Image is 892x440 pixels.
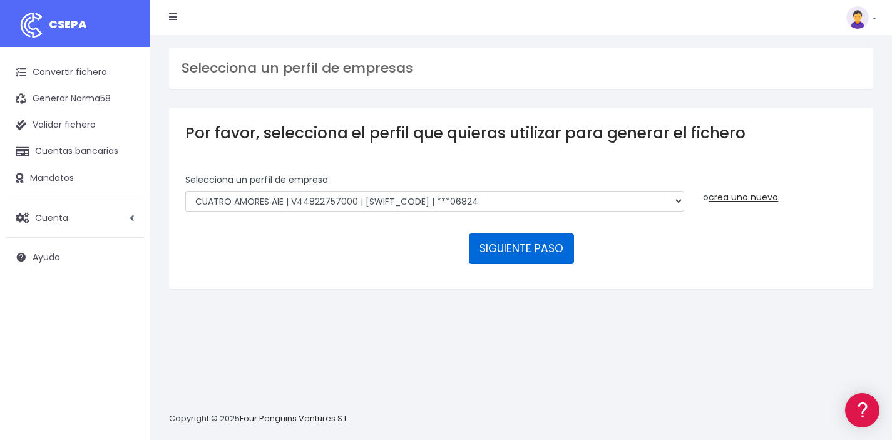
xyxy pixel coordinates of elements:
[33,251,60,263] span: Ayuda
[469,233,574,263] button: SIGUIENTE PASO
[16,9,47,41] img: logo
[6,244,144,270] a: Ayuda
[169,412,351,426] p: Copyright © 2025 .
[172,361,241,372] a: POWERED BY ENCHANT
[185,173,328,187] label: Selecciona un perfíl de empresa
[240,412,349,424] a: Four Penguins Ventures S.L.
[13,300,238,312] div: Programadores
[6,86,144,112] a: Generar Norma58
[13,320,238,339] a: API
[182,60,861,76] h3: Selecciona un perfil de empresas
[13,87,238,99] div: Información general
[6,138,144,165] a: Cuentas bancarias
[13,197,238,217] a: Videotutoriales
[13,138,238,150] div: Convertir ficheros
[6,165,144,192] a: Mandatos
[13,158,238,178] a: Formatos
[709,191,778,203] a: crea uno nuevo
[6,59,144,86] a: Convertir fichero
[185,124,857,142] h3: Por favor, selecciona el perfil que quieras utilizar para generar el fichero
[13,178,238,197] a: Problemas habituales
[6,112,144,138] a: Validar fichero
[846,6,869,29] img: profile
[13,335,238,357] button: Contáctanos
[35,211,68,223] span: Cuenta
[13,269,238,288] a: General
[703,173,857,204] div: o
[13,217,238,236] a: Perfiles de empresas
[13,248,238,260] div: Facturación
[49,16,87,32] span: CSEPA
[6,205,144,231] a: Cuenta
[13,106,238,126] a: Información general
